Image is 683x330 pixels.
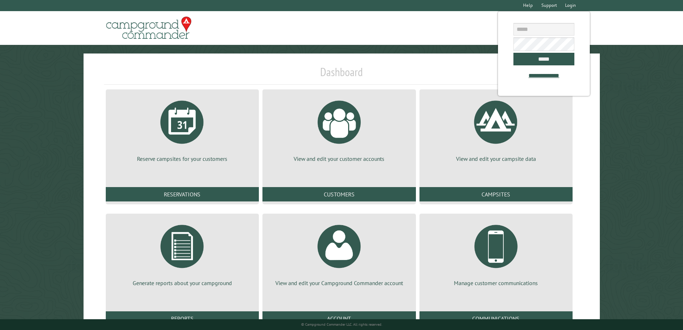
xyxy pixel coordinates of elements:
[271,155,407,163] p: View and edit your customer accounts
[114,279,250,287] p: Generate reports about your campground
[271,219,407,287] a: View and edit your Campground Commander account
[114,95,250,163] a: Reserve campsites for your customers
[114,219,250,287] a: Generate reports about your campground
[428,95,564,163] a: View and edit your campsite data
[271,279,407,287] p: View and edit your Campground Commander account
[271,95,407,163] a: View and edit your customer accounts
[114,155,250,163] p: Reserve campsites for your customers
[301,322,382,327] small: © Campground Commander LLC. All rights reserved.
[419,187,573,201] a: Campsites
[104,14,194,42] img: Campground Commander
[106,311,259,326] a: Reports
[262,311,416,326] a: Account
[262,187,416,201] a: Customers
[428,279,564,287] p: Manage customer communications
[104,65,579,85] h1: Dashboard
[428,155,564,163] p: View and edit your campsite data
[419,311,573,326] a: Communications
[106,187,259,201] a: Reservations
[428,219,564,287] a: Manage customer communications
